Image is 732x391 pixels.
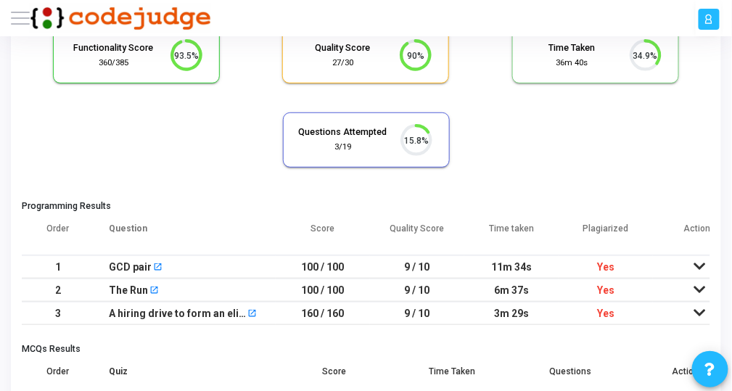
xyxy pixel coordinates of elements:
[464,302,559,325] td: 3m 29s
[370,302,464,325] td: 9 / 10
[22,343,710,354] h5: MCQs Results
[559,215,653,255] th: Plagiarized
[524,42,621,53] h5: Time Taken
[65,57,162,69] div: 360/385
[370,279,464,302] td: 9 / 10
[30,4,211,33] img: logo
[276,215,370,255] th: Score
[370,255,464,279] td: 9 / 10
[597,308,614,319] span: Yes
[294,42,391,53] h5: Quality Score
[65,42,162,53] h5: Functionality Score
[464,279,559,302] td: 6m 37s
[109,256,152,278] div: GCD pair
[22,200,710,211] h5: Programming Results
[276,255,370,279] td: 100 / 100
[94,215,276,255] th: Question
[464,215,559,255] th: Time taken
[248,310,258,319] mat-icon: open_in_new
[276,302,370,325] td: 160 / 160
[276,279,370,302] td: 100 / 100
[22,215,94,255] th: Order
[464,255,559,279] td: 11m 34s
[150,287,160,296] mat-icon: open_in_new
[154,263,163,273] mat-icon: open_in_new
[22,255,94,279] td: 1
[370,215,464,255] th: Quality Score
[22,302,94,325] td: 3
[109,279,148,301] div: The Run
[524,57,621,69] div: 36m 40s
[295,141,392,153] div: 3/19
[22,279,94,302] td: 2
[109,302,246,324] div: A hiring drive to form an elite development team
[597,284,614,296] span: Yes
[597,261,614,273] span: Yes
[295,126,392,137] h5: Questions Attempted
[294,57,391,69] div: 27/30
